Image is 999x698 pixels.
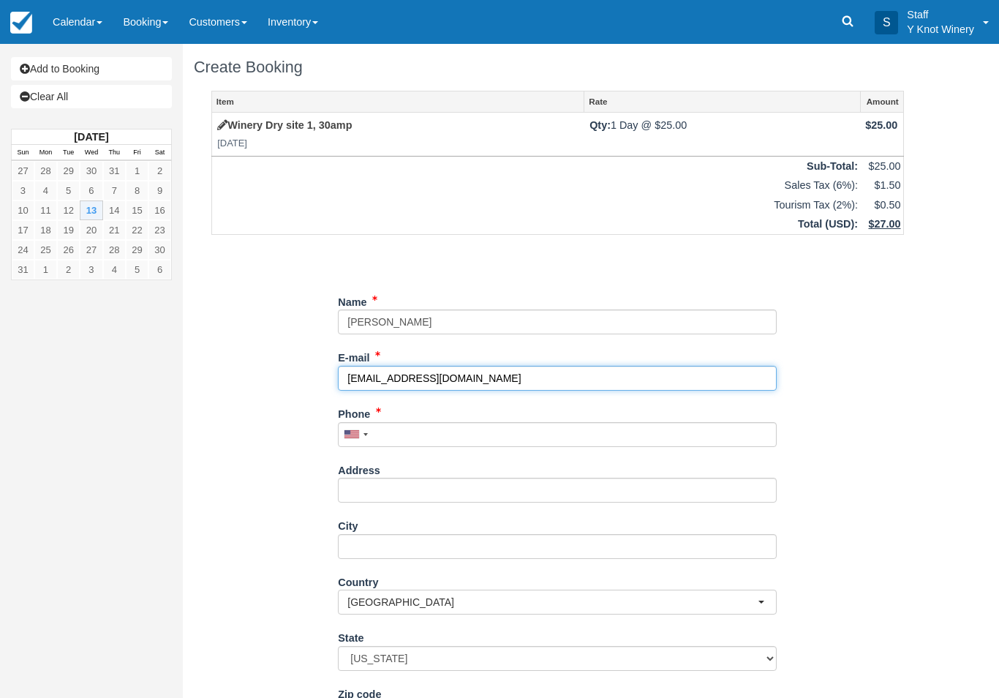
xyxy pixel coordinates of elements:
a: 2 [57,260,80,279]
strong: Qty [589,119,611,131]
p: Staff [907,7,974,22]
label: City [338,514,358,534]
div: United States: +1 [339,423,372,446]
a: 2 [148,161,171,181]
strong: Sub-Total: [807,160,858,172]
a: 7 [103,181,126,200]
a: 30 [80,161,102,181]
th: Thu [103,145,126,161]
label: Phone [338,402,370,422]
button: [GEOGRAPHIC_DATA] [338,590,777,615]
a: Add to Booking [11,57,172,80]
a: 3 [80,260,102,279]
td: $25.00 [860,156,903,176]
td: Tourism Tax (2%): [212,195,861,215]
div: S [875,11,898,34]
a: 18 [34,220,57,240]
em: [DATE] [217,137,579,151]
a: Rate [584,91,859,112]
a: Amount [861,91,903,112]
th: Wed [80,145,102,161]
th: Fri [126,145,148,161]
strong: [DATE] [74,131,108,143]
a: 23 [148,220,171,240]
a: 1 [34,260,57,279]
a: 11 [34,200,57,220]
strong: Total ( ): [798,218,858,230]
img: checkfront-main-nav-mini-logo.png [10,12,32,34]
a: 30 [148,240,171,260]
label: Name [338,290,366,310]
a: 27 [12,161,34,181]
a: 4 [103,260,126,279]
td: $25.00 [860,113,903,156]
a: 24 [12,240,34,260]
a: 28 [103,240,126,260]
a: 9 [148,181,171,200]
a: 3 [12,181,34,200]
a: 13 [80,200,102,220]
td: $0.50 [860,195,903,215]
a: 10 [12,200,34,220]
td: Sales Tax (6%): [212,176,861,195]
u: $27.00 [868,218,900,230]
label: Address [338,458,380,479]
a: 15 [126,200,148,220]
a: 25 [34,240,57,260]
span: [GEOGRAPHIC_DATA] [347,595,758,609]
th: Mon [34,145,57,161]
h1: Create Booking [194,59,921,76]
a: 20 [80,220,102,240]
span: USD [829,218,851,230]
a: 29 [126,240,148,260]
a: 4 [34,181,57,200]
a: 28 [34,161,57,181]
td: $1.50 [860,176,903,195]
a: 14 [103,200,126,220]
a: 29 [57,161,80,181]
a: 22 [126,220,148,240]
a: 6 [148,260,171,279]
a: 6 [80,181,102,200]
a: 21 [103,220,126,240]
a: 5 [57,181,80,200]
a: 12 [57,200,80,220]
a: 27 [80,240,102,260]
a: 8 [126,181,148,200]
a: 19 [57,220,80,240]
a: 1 [126,161,148,181]
label: State [338,626,363,646]
a: 31 [12,260,34,279]
a: 31 [103,161,126,181]
label: Country [338,570,378,590]
a: 26 [57,240,80,260]
p: Y Knot Winery [907,22,974,37]
th: Sun [12,145,34,161]
a: 16 [148,200,171,220]
a: 17 [12,220,34,240]
a: Item [212,91,584,112]
td: 1 Day @ $25.00 [584,113,860,156]
a: Winery Dry site 1, 30amp [217,119,352,131]
label: E-mail [338,345,369,366]
th: Tue [57,145,80,161]
a: 5 [126,260,148,279]
th: Sat [148,145,171,161]
a: Clear All [11,85,172,108]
